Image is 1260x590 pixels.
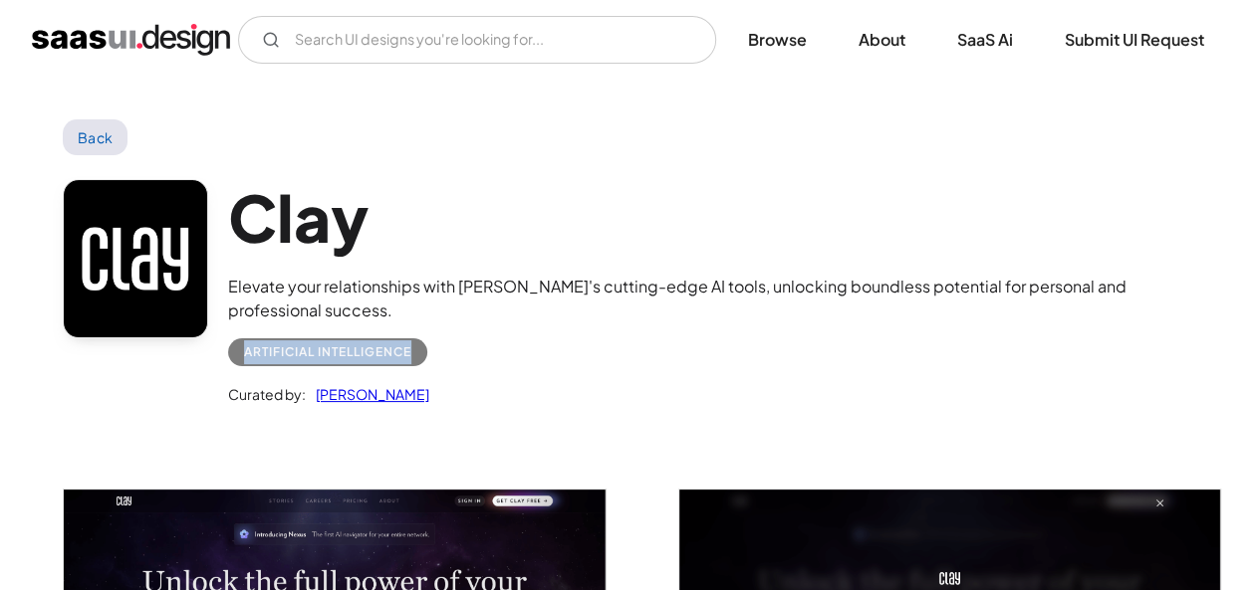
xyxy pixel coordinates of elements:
a: Browse [724,18,831,62]
div: Curated by: [228,382,306,406]
a: Submit UI Request [1041,18,1228,62]
a: home [32,24,230,56]
div: Artificial Intelligence [244,340,411,364]
a: [PERSON_NAME] [306,382,429,406]
a: SaaS Ai [933,18,1037,62]
a: Back [63,119,127,155]
input: Search UI designs you're looking for... [238,16,716,64]
h1: Clay [228,179,1197,256]
div: Elevate your relationships with [PERSON_NAME]'s cutting-edge AI tools, unlocking boundless potent... [228,275,1197,322]
form: Email Form [238,16,716,64]
a: About [835,18,929,62]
